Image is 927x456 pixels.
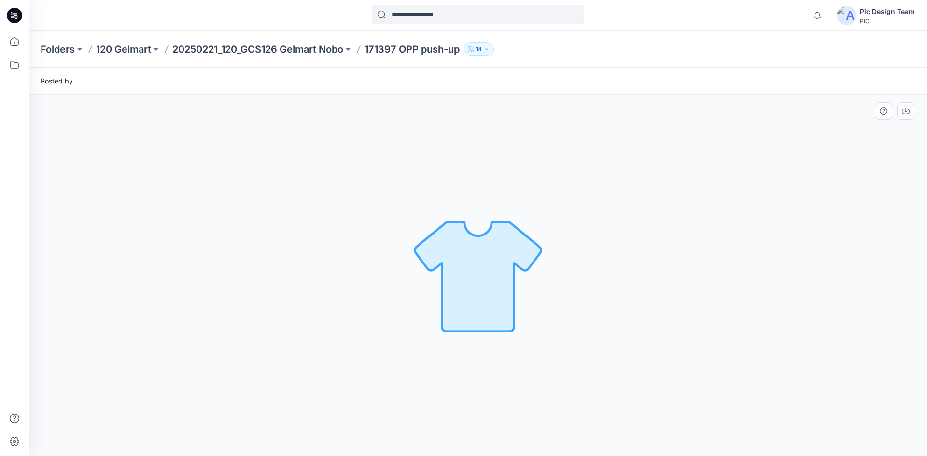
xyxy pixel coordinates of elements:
[96,42,151,56] a: 120 Gelmart
[365,42,460,56] p: 171397 OPP push-up
[860,6,915,17] div: Pic Design Team
[172,42,343,56] a: 20250221_120_GCS126 Gelmart Nobo
[41,42,75,56] a: Folders
[837,6,856,25] img: avatar
[860,17,915,25] div: PIC
[410,208,546,343] img: No Outline
[476,44,482,55] p: 14
[41,76,73,86] span: Posted by
[463,42,494,56] button: 14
